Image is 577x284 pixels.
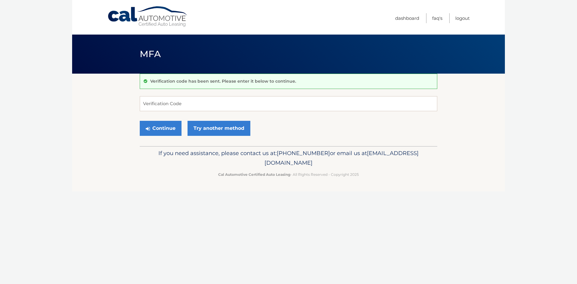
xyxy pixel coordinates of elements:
strong: Cal Automotive Certified Auto Leasing [218,172,290,177]
p: - All Rights Reserved - Copyright 2025 [144,171,433,178]
a: Try another method [188,121,250,136]
a: Logout [455,13,470,23]
a: Cal Automotive [107,6,188,27]
button: Continue [140,121,182,136]
p: If you need assistance, please contact us at: or email us at [144,148,433,168]
a: Dashboard [395,13,419,23]
span: [EMAIL_ADDRESS][DOMAIN_NAME] [264,150,419,166]
span: [PHONE_NUMBER] [277,150,330,157]
span: MFA [140,48,161,60]
a: FAQ's [432,13,442,23]
p: Verification code has been sent. Please enter it below to continue. [150,78,296,84]
input: Verification Code [140,96,437,111]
